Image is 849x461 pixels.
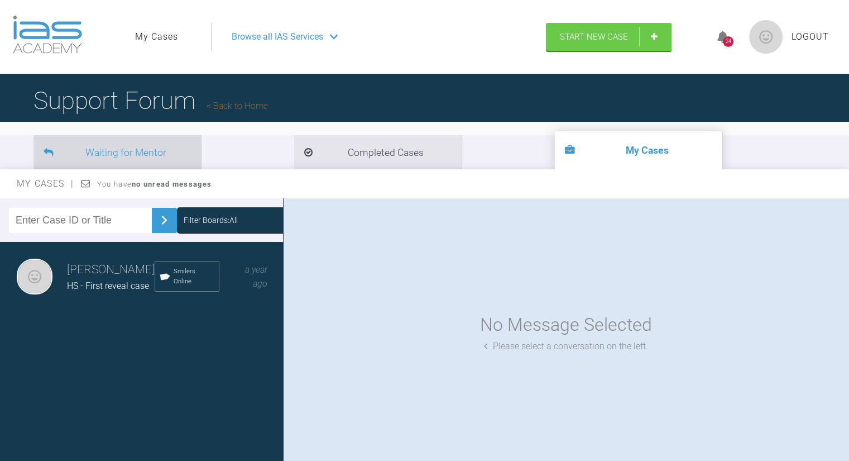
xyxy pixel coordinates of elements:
span: You have [97,180,212,188]
input: Enter Case ID or Title [9,208,152,233]
li: Completed Cases [294,135,462,169]
span: My Cases [17,178,74,189]
div: 24 [723,36,733,47]
div: No Message Selected [480,311,652,339]
img: logo-light.3e3ef733.png [13,16,82,54]
img: chevronRight.28bd32b0.svg [155,211,173,229]
a: Logout [792,30,829,44]
img: Jessica Kershaw [17,259,52,294]
li: Waiting for Mentor [33,135,201,169]
div: Filter Boards: All [184,214,238,226]
span: Smilers Online [174,267,215,287]
span: Browse all IAS Services [232,30,323,44]
div: Please select a conversation on the left. [484,339,648,354]
span: HS - First reveal case [67,281,149,291]
span: a year ago [245,264,267,289]
a: My Cases [135,30,178,44]
span: Start New Case [560,32,628,42]
strong: no unread messages [132,180,212,188]
a: Back to Home [207,101,268,111]
a: Start New Case [546,23,671,51]
li: My Cases [555,131,722,169]
h1: Support Forum [33,81,268,120]
h3: [PERSON_NAME] [67,260,155,279]
img: profile.png [749,20,783,54]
